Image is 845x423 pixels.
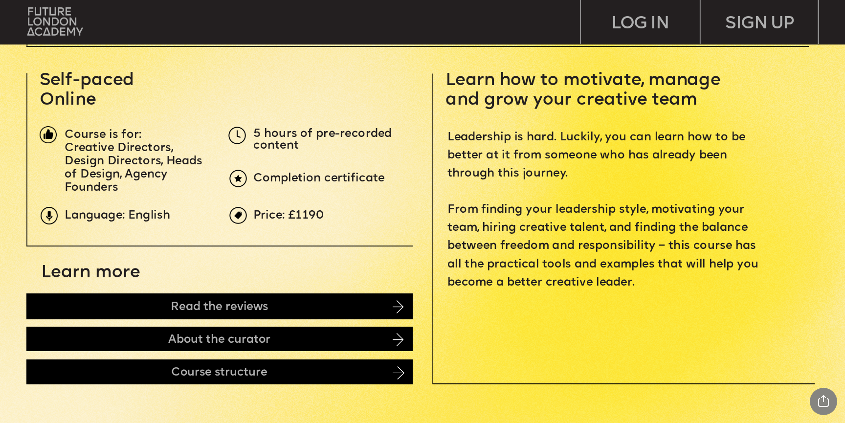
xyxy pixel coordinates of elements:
span: Learn how to motivate, manage and grow your creative team [445,71,725,109]
span: Language: English [65,209,170,222]
span: Creative Directors, Design Directors, Heads of Design, Agency Founders [65,142,206,194]
img: upload-5dcb7aea-3d7f-4093-a867-f0427182171d.png [228,127,245,144]
img: image-14cb1b2c-41b0-4782-8715-07bdb6bd2f06.png [393,300,403,313]
span: Online [40,91,96,109]
img: upload-9eb2eadd-7bf9-4b2b-b585-6dd8b9275b41.png [41,207,58,224]
img: image-d430bf59-61f2-4e83-81f2-655be665a85d.png [393,333,403,346]
img: image-1fa7eedb-a71f-428c-a033-33de134354ef.png [40,126,57,143]
span: Course is for: [65,129,141,141]
span: Completion certificate [253,172,384,184]
img: upload-bfdffa89-fac7-4f57-a443-c7c39906ba42.png [27,7,83,35]
span: 5 hours of pre-recorded content [253,128,395,152]
div: Share [810,388,837,415]
img: upload-969c61fd-ea08-4d05-af36-d273f2608f5e.png [229,207,246,224]
img: image-ebac62b4-e37e-4ca8-99fd-bb379c720805.png [393,366,404,379]
span: Learn more [41,264,140,281]
span: Leadership is hard. Luckily, you can learn how to be better at it from someone who has already be... [447,132,762,289]
span: Self-paced [40,71,134,89]
img: upload-6b0d0326-a6ce-441c-aac1-c2ff159b353e.png [229,170,246,187]
span: Price: £1190 [253,209,324,222]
